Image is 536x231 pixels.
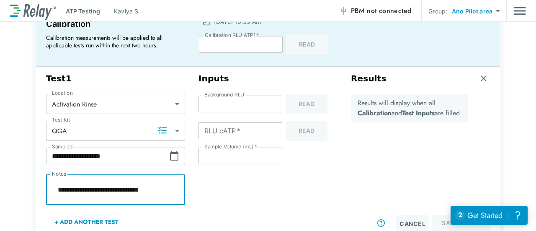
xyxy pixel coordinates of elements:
[202,18,211,26] img: Calender Icon
[46,148,169,164] input: Choose date, selected date is Sep 15, 2025
[479,74,488,83] img: Remove
[46,73,185,84] h3: Test 1
[451,206,528,225] iframe: Resource center
[402,108,435,118] b: Test Inputs
[351,73,387,84] h3: Results
[46,96,185,112] div: Activation Rinse
[367,6,411,16] span: not connected
[66,7,100,16] p: ATP Testing
[513,3,526,19] button: Main menu
[52,90,73,96] label: Location
[10,2,56,20] img: LuminUltra Relay
[52,117,70,123] label: Test Kit
[46,34,180,49] p: Calibration measurements will be applied to all applicable tests run within the next two hours.
[52,171,66,177] label: Notes
[52,144,73,150] label: Sampled
[428,7,447,16] p: Group:
[114,7,138,16] p: Kaviya S
[336,3,415,19] button: PBM not connected
[513,3,526,19] img: Drawer Icon
[214,17,261,26] p: [DATE] 10:59 AM
[46,17,184,31] p: Calibration
[358,108,392,118] b: Calibration
[358,98,462,118] p: Results will display when all and are filled.
[205,32,259,38] label: Calibration RLU ATP1
[339,7,348,15] img: Offline Icon
[204,144,257,150] label: Sample Volume (mL)
[351,5,412,17] span: PBM
[46,122,185,139] div: QGA
[198,73,338,84] h3: Inputs
[204,92,244,98] label: Background RLU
